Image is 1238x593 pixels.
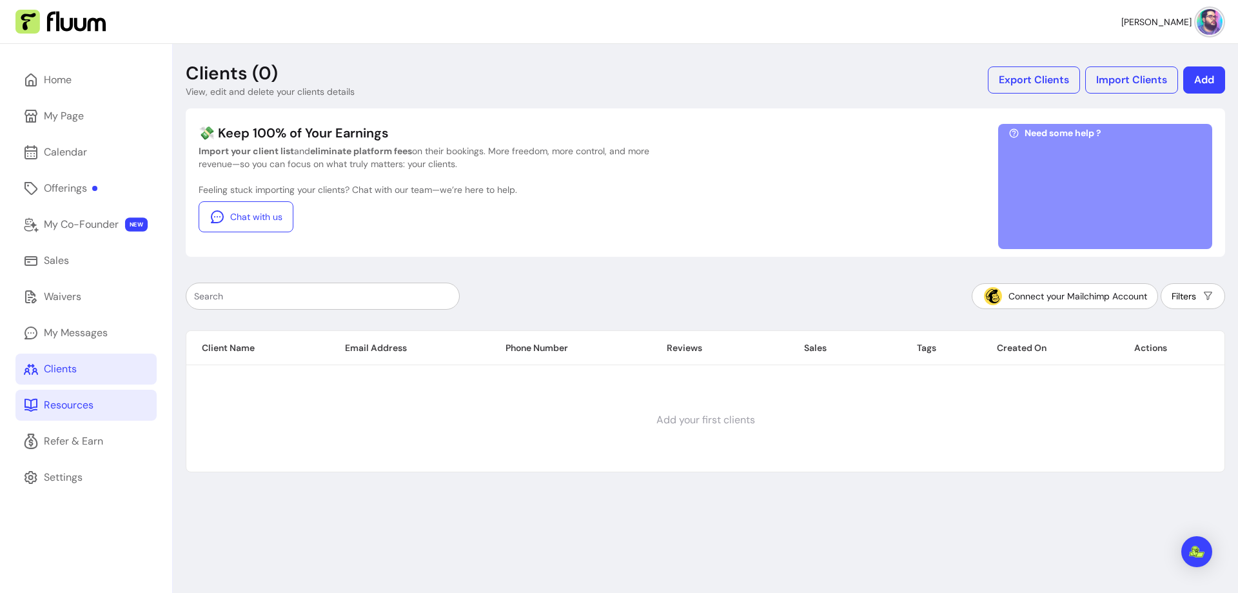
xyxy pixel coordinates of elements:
span: Need some help ? [1025,126,1101,139]
div: Waivers [44,289,81,305]
div: Sales [44,253,69,268]
a: Settings [15,462,157,493]
a: Offerings [15,173,157,204]
b: Import your client list [199,145,294,157]
a: Resources [15,390,157,421]
a: My Page [15,101,157,132]
button: Add [1183,66,1225,94]
a: My Co-Founder NEW [15,209,157,240]
input: Search [194,290,451,303]
th: Email Address [329,331,490,365]
a: Sales [15,245,157,276]
a: Clients [15,354,157,385]
img: Mailchimp Icon [983,286,1003,307]
p: and on their bookings. More freedom, more control, and more revenue—so you can focus on what trul... [199,145,650,170]
th: Client Name [186,331,329,365]
a: Chat with us [199,201,293,232]
p: Feeling stuck importing your clients? Chat with our team—we’re here to help. [199,183,650,196]
div: Refer & Earn [44,434,103,449]
th: Reviews [651,331,789,365]
p: View, edit and delete your clients details [186,85,355,98]
a: Calendar [15,137,157,168]
div: Home [44,72,72,88]
p: 💸 Keep 100% of Your Earnings [199,124,650,142]
div: Calendar [44,145,87,160]
button: Connect your Mailchimp Account [972,283,1158,309]
th: Tags [901,331,981,365]
div: Resources [44,397,93,413]
a: Home [15,65,157,95]
button: Import Clients [1085,66,1178,94]
th: Sales [789,331,901,365]
div: Offerings [44,181,97,196]
a: Waivers [15,281,157,312]
a: Refer & Earn [15,426,157,457]
button: avatar[PERSON_NAME] [1121,9,1223,35]
div: My Messages [44,325,108,341]
div: Clients [44,361,77,377]
th: Phone Number [490,331,651,365]
th: Created On [981,331,1119,365]
div: Settings [44,470,83,485]
img: Fluum Logo [15,10,106,34]
span: NEW [125,217,148,232]
a: My Messages [15,317,157,348]
div: My Co-Founder [44,217,119,232]
span: [PERSON_NAME] [1121,15,1192,28]
button: Filters [1161,283,1225,309]
p: Clients (0) [186,62,278,85]
div: Open Intercom Messenger [1181,536,1212,567]
div: My Page [44,108,84,124]
td: Add your first clients [186,368,1224,472]
img: avatar [1197,9,1223,35]
b: eliminate platform fees [310,145,412,157]
button: Export Clients [988,66,1080,94]
th: Actions [1119,331,1224,365]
